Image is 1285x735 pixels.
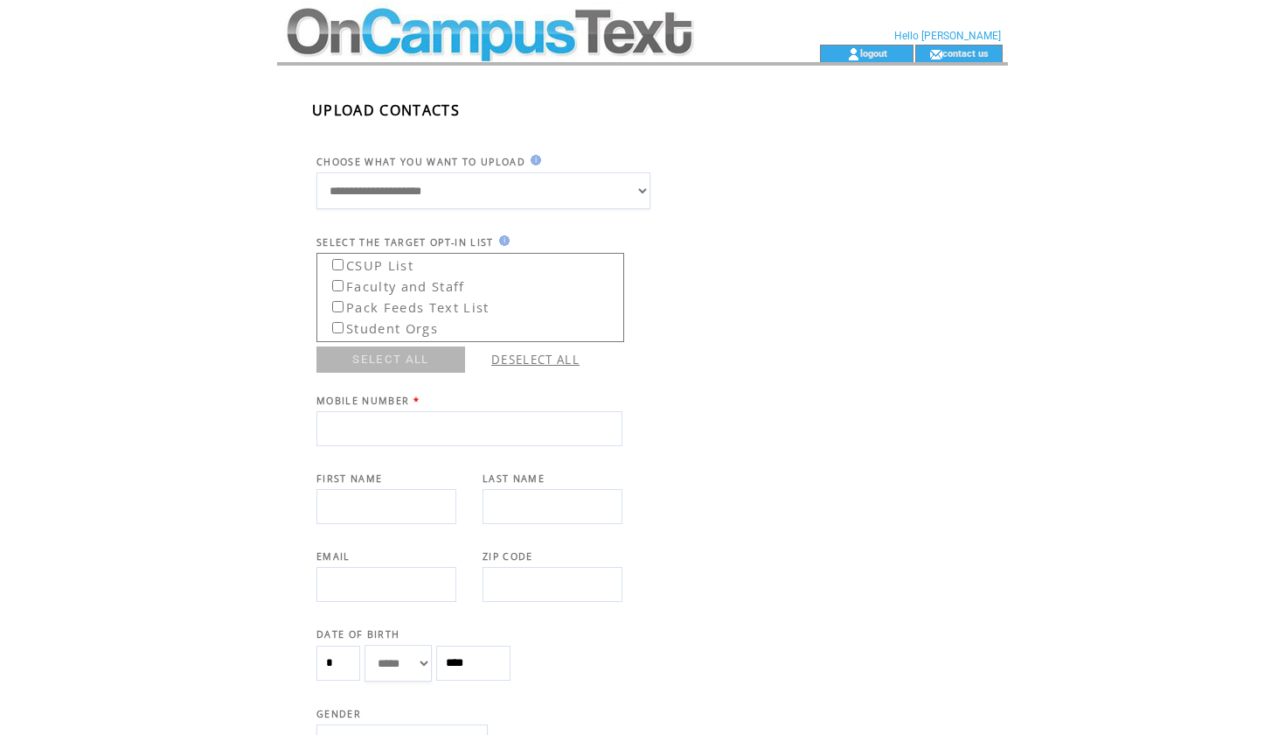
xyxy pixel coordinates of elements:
[316,708,361,720] span: GENDER
[942,47,989,59] a: contact us
[316,156,525,168] span: CHOOSE WHAT YOU WANT TO UPLOAD
[332,301,344,312] input: Pack Feeds Text List
[929,47,942,61] img: contact_us_icon.gif
[316,236,494,248] span: SELECT THE TARGET OPT-IN LIST
[525,155,541,165] img: help.gif
[316,395,409,407] span: MOBILE NUMBER
[847,47,860,61] img: account_icon.gif
[316,472,382,485] span: FIRST NAME
[316,346,465,373] a: SELECT ALL
[894,30,1001,42] span: Hello [PERSON_NAME]
[494,235,510,246] img: help.gif
[320,252,413,274] label: CSUP List
[483,472,545,485] span: LAST NAME
[312,101,460,120] span: UPLOAD CONTACTS
[332,259,344,270] input: CSUP List
[316,550,351,563] span: EMAIL
[860,47,887,59] a: logout
[316,628,399,640] span: DATE OF BIRTH
[320,294,490,316] label: Pack Feeds Text List
[483,550,533,563] span: ZIP CODE
[320,315,438,337] label: Student Orgs
[491,352,580,367] a: DESELECT ALL
[332,280,344,291] input: Faculty and Staff
[320,273,465,295] label: Faculty and Staff
[332,322,344,333] input: Student Orgs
